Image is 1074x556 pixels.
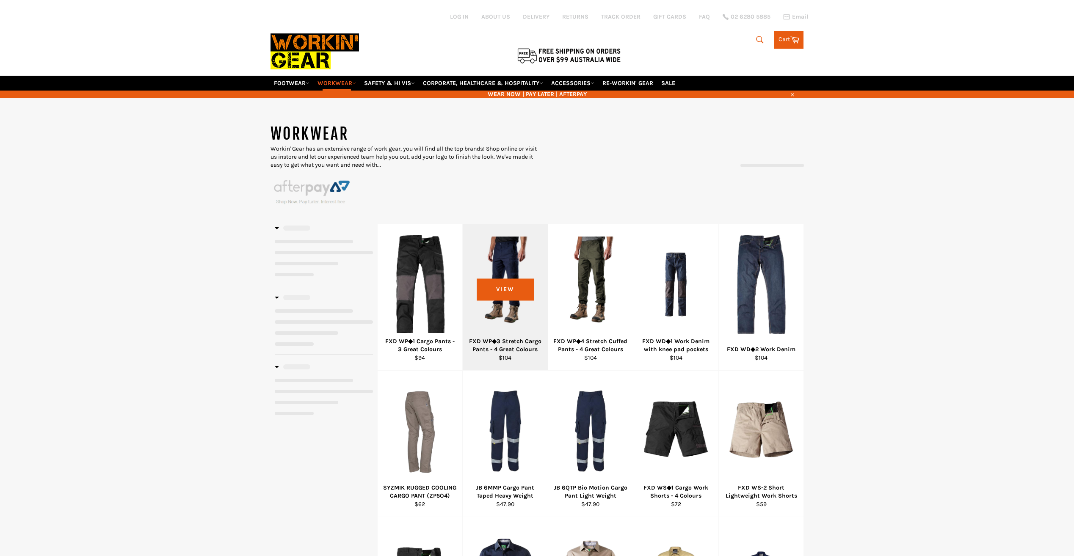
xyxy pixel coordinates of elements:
div: FXD WD◆2 Work Denim [724,345,798,353]
a: JB 6MMP Cargo Pant Taped Heavy Weight - Workin' Gear JB 6MMP Cargo Pant Taped Heavy Weight $47.90 [462,371,548,517]
span: View [477,279,534,300]
div: JB 6MMP Cargo Pant Taped Heavy Weight [468,484,543,500]
div: $72 [639,500,713,508]
img: FXD WP◆1 Cargo Pants - 4 Great Colours - Workin' Gear [393,235,447,334]
h1: WORKWEAR [271,124,537,145]
a: Log in [450,13,469,20]
a: FXD WD◆1 Work Denim with knee pad pockets - Workin' Gear FXD WD◆1 Work Denim with knee pad pocket... [633,224,718,371]
a: FAQ [699,13,710,21]
a: ABOUT US [481,13,510,21]
a: DELIVERY [523,13,549,21]
a: Email [783,14,808,20]
span: Email [792,14,808,20]
span: WEAR NOW | PAY LATER | AFTERPAY [271,90,804,98]
div: FXD WP◆3 Stretch Cargo Pants - 4 Great Colours [468,337,543,354]
a: FXD WP◆1 Cargo Pants - 4 Great Colours - Workin' Gear FXD WP◆1 Cargo Pants - 3 Great Colours $94 [377,224,463,371]
div: $62 [383,500,457,508]
img: FXD WP◆4 Stretch Cuffed Pants - 4 Great Colours - Workin' Gear [559,237,623,332]
div: $94 [383,354,457,362]
img: FXD WS-2 Short Lightweight Work Shorts - Workin' Gear [729,383,793,479]
a: GIFT CARDS [653,13,686,21]
div: FXD WP◆4 Stretch Cuffed Pants - 4 Great Colours [553,337,628,354]
img: Workin Gear leaders in Workwear, Safety Boots, PPE, Uniforms. Australia's No.1 in Workwear [271,28,359,75]
div: $104 [639,354,713,362]
a: Cart [774,31,803,49]
div: $47.90 [468,500,543,508]
div: FXD WP◆1 Cargo Pants - 3 Great Colours [383,337,457,354]
img: FXD WS◆1 Cargo Work Shorts - 4 Colours - Workin' Gear [644,383,708,479]
a: FXD WS◆1 Cargo Work Shorts - 4 Colours - Workin' Gear FXD WS◆1 Cargo Work Shorts - 4 Colours $72 [633,371,718,517]
div: FXD WS◆1 Cargo Work Shorts - 4 Colours [639,484,713,500]
a: SYZMIK ZP5O4 RUGGED COOLING CARGO PANT - Workin' Gear SYZMIK RUGGED COOLING CARGO PANT (ZP5O4) $62 [377,371,463,517]
img: FXD WD◆2 Work Denim - Workin' Gear [733,235,790,334]
a: SALE [658,76,679,91]
img: JB 6QTP Bio Motion Cargo Pant Light Weight - Workin' Gear [559,383,623,479]
a: FOOTWEAR [271,76,313,91]
p: Workin' Gear has an extensive range of work gear, you will find all the top brands! Shop online o... [271,145,537,169]
div: FXD WS-2 Short Lightweight Work Shorts [724,484,798,500]
a: 02 6280 5885 [723,14,770,20]
img: Flat $9.95 shipping Australia wide [516,47,622,64]
a: WORKWEAR [314,76,359,91]
a: CORPORATE, HEALTHCARE & HOSPITALITY [420,76,547,91]
a: FXD WP◆4 Stretch Cuffed Pants - 4 Great Colours - Workin' Gear FXD WP◆4 Stretch Cuffed Pants - 4 ... [548,224,633,371]
a: FXD WD◆2 Work Denim - Workin' Gear FXD WD◆2 Work Denim $104 [718,224,804,371]
a: FXD WS-2 Short Lightweight Work Shorts - Workin' Gear FXD WS-2 Short Lightweight Work Shorts $59 [718,371,804,517]
div: SYZMIK RUGGED COOLING CARGO PANT (ZP5O4) [383,484,457,500]
div: $104 [553,354,628,362]
a: RETURNS [562,13,588,21]
img: JB 6MMP Cargo Pant Taped Heavy Weight - Workin' Gear [473,383,537,479]
img: FXD WD◆1 Work Denim with knee pad pockets - Workin' Gear [644,253,708,317]
div: $47.90 [553,500,628,508]
div: $104 [724,354,798,362]
a: ACCESSORIES [548,76,598,91]
div: JB 6QTP Bio Motion Cargo Pant Light Weight [553,484,628,500]
a: TRACK ORDER [601,13,641,21]
a: SAFETY & HI VIS [361,76,418,91]
div: FXD WD◆1 Work Denim with knee pad pockets [639,337,713,354]
a: RE-WORKIN' GEAR [599,76,657,91]
a: JB 6QTP Bio Motion Cargo Pant Light Weight - Workin' Gear JB 6QTP Bio Motion Cargo Pant Light Wei... [548,371,633,517]
img: SYZMIK ZP5O4 RUGGED COOLING CARGO PANT - Workin' Gear [388,383,452,479]
span: 02 6280 5885 [731,14,770,20]
a: FXD WP◆3 Stretch Cargo Pants - 4 Great Colours - Workin' Gear FXD WP◆3 Stretch Cargo Pants - 4 Gr... [462,224,548,371]
div: $59 [724,500,798,508]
